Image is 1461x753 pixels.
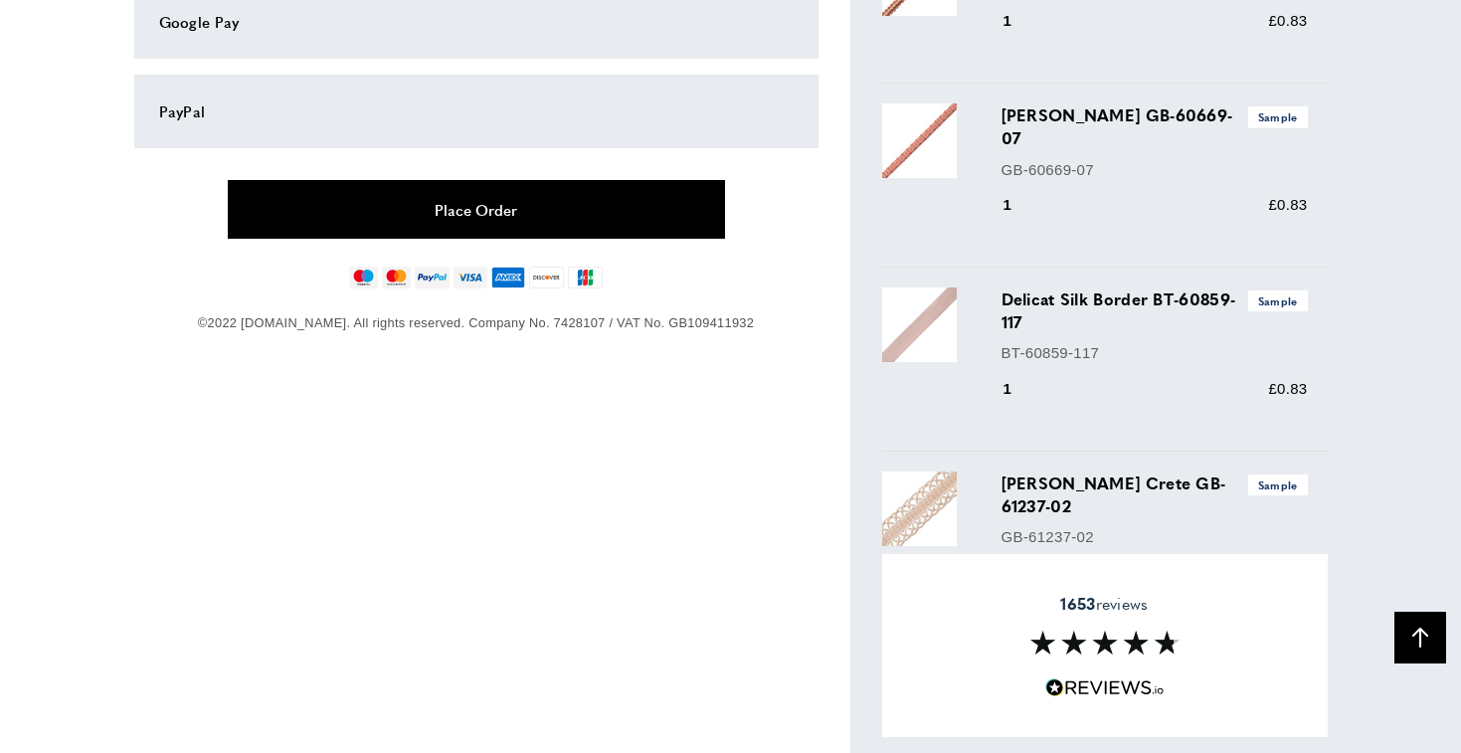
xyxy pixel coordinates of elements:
h3: Delicat Silk Border BT-60859-117 [1002,287,1308,333]
span: Sample [1248,106,1308,127]
img: Reviews section [1030,631,1180,655]
img: Delicat Silk Border BT-60859-117 [882,287,957,362]
p: BT-60859-117 [1002,341,1308,365]
img: discover [529,267,564,288]
div: 1 [1002,377,1040,401]
span: Sample [1248,290,1308,311]
span: £0.83 [1268,196,1307,213]
div: Google Pay [159,10,794,34]
h3: [PERSON_NAME] GB-60669-07 [1002,103,1308,149]
span: £0.83 [1268,12,1307,29]
p: GB-60669-07 [1002,158,1308,182]
p: GB-61237-02 [1002,525,1308,549]
span: ©2022 [DOMAIN_NAME]. All rights reserved. Company No. 7428107 / VAT No. GB109411932 [198,315,754,330]
img: visa [454,267,486,288]
img: american-express [491,267,526,288]
h3: [PERSON_NAME] Crete GB-61237-02 [1002,471,1308,517]
span: reviews [1060,594,1148,614]
img: paypal [415,267,450,288]
div: 1 [1002,9,1040,33]
img: Ilana Crete GB-61237-02 [882,471,957,546]
span: Sample [1248,474,1308,495]
img: Sophie Gimp GB-60669-07 [882,103,957,178]
strong: 1653 [1060,592,1095,615]
img: maestro [349,267,378,288]
button: Place Order [228,180,725,239]
img: Reviews.io 5 stars [1045,678,1165,697]
div: PayPal [159,99,794,123]
div: 1 [1002,193,1040,217]
img: jcb [568,267,603,288]
img: mastercard [382,267,411,288]
span: £0.83 [1268,380,1307,397]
